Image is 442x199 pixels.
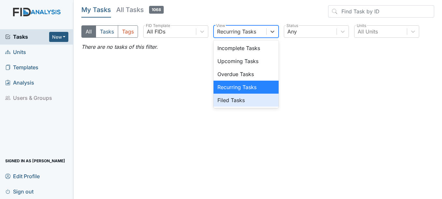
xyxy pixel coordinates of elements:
div: Type filter [81,25,138,38]
div: Upcoming Tasks [214,55,279,68]
span: Units [5,47,26,57]
div: All Units [358,28,378,35]
div: Incomplete Tasks [214,42,279,55]
span: Edit Profile [5,171,40,181]
em: There are no tasks of this filter. [81,44,158,50]
span: Signed in as [PERSON_NAME] [5,156,65,166]
button: New [49,32,69,42]
h5: All Tasks [116,5,164,14]
button: Tags [118,25,138,38]
a: Tasks [5,33,49,41]
div: Filed Tasks [214,94,279,107]
span: 1068 [149,6,164,14]
div: Recurring Tasks [217,28,256,35]
div: Any [287,28,297,35]
div: Overdue Tasks [214,68,279,81]
button: All [81,25,96,38]
h5: My Tasks [81,5,111,14]
input: Find Task by ID [328,5,434,18]
div: Recurring Tasks [214,81,279,94]
span: Sign out [5,186,34,196]
span: Templates [5,62,38,73]
div: All FIDs [147,28,165,35]
span: Analysis [5,78,34,88]
button: Tasks [96,25,118,38]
